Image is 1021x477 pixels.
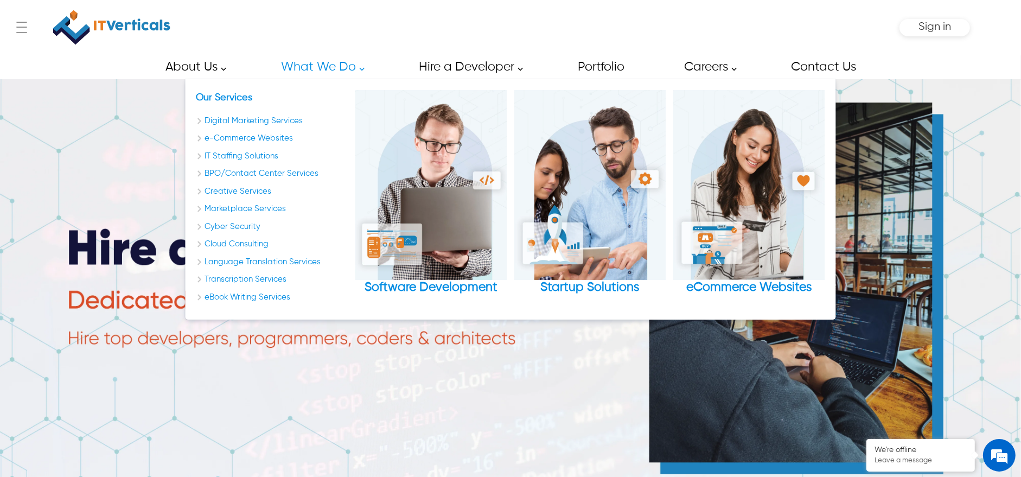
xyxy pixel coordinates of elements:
[196,238,348,251] a: Cloud Consulting
[196,291,348,304] a: eBook Writing Services
[514,280,666,295] div: Startup Solutions
[159,334,197,349] em: Submit
[514,90,666,280] img: Startup Solutions
[196,256,348,269] a: Language Translation Services
[196,150,348,163] a: IT Staffing Solutions
[178,5,204,31] div: Minimize live chat window
[673,90,825,309] div: eCommerce Websites
[269,55,371,79] a: What We Do
[196,203,348,215] a: Marketplace Services
[779,55,868,79] a: Contact Us
[53,5,170,49] img: IT Verticals Inc
[355,90,507,280] img: Software Development
[18,65,46,71] img: logo_Zg8I0qSkbAqR2WFHt3p6CTuqpyXMFPubPcD2OT02zFN43Cy9FUNNG3NEPhM_Q1qe_.png
[406,55,529,79] a: Hire a Developer
[514,90,666,309] div: Startup Solutions
[875,446,967,455] div: We're offline
[673,90,825,280] img: eCommerce Websites
[514,90,666,295] a: Startup Solutions
[673,280,825,295] div: eCommerce Websites
[196,132,348,145] a: e-Commerce Websites
[153,55,232,79] a: About Us
[918,21,951,33] span: Sign in
[196,186,348,198] a: Creative Services
[355,90,507,309] div: Software Development
[23,137,189,246] span: We are offline. Please leave us a message.
[672,55,743,79] a: Careers
[75,285,82,291] img: salesiqlogo_leal7QplfZFryJ6FIlVepeu7OftD7mt8q6exU6-34PB8prfIgodN67KcxXM9Y7JQ_.png
[5,296,207,334] textarea: Type your message and click 'Submit'
[196,93,252,103] a: Our Services
[355,90,507,295] a: Software Development
[196,168,348,180] a: bpo contact center services
[565,55,636,79] a: Portfolio
[196,115,348,128] a: Digital Marketing Services
[875,456,967,465] p: Leave a message
[51,5,172,49] a: IT Verticals Inc
[918,24,951,31] a: Sign in
[196,221,348,233] a: Cyber Security
[355,280,507,295] div: Software Development
[56,61,182,75] div: Leave a message
[196,274,348,286] a: Transcription Services
[673,90,825,295] a: eCommerce Websites
[85,284,138,292] em: Driven by SalesIQ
